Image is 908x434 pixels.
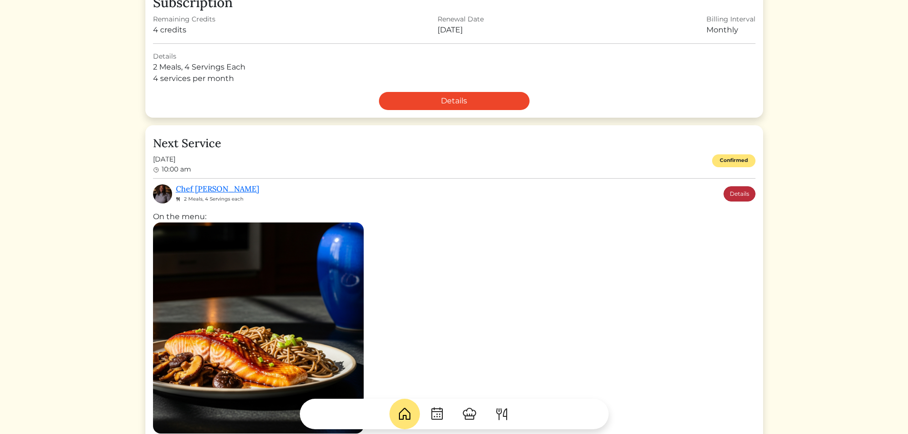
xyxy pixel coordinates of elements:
[438,14,484,24] div: Renewal Date
[706,24,755,36] div: Monthly
[162,165,191,173] span: 10:00 am
[706,14,755,24] div: Billing Interval
[153,14,215,24] div: Remaining Credits
[153,154,191,164] span: [DATE]
[153,137,755,151] h4: Next Service
[494,406,510,422] img: ForkKnife-55491504ffdb50bab0c1e09e7649658475375261d09fd45db06cec23bce548bf.svg
[462,406,477,422] img: ChefHat-a374fb509e4f37eb0702ca99f5f64f3b6956810f32a249b33092029f8484b388.svg
[184,196,244,202] span: 2 Meals, 4 Servings each
[153,51,755,61] div: Details
[153,73,755,84] div: 4 services per month
[379,92,530,110] a: Details
[153,222,364,433] img: Miso-Glazed Salmon with Sautéed Shiitake Mushrooms and Soba Noodles
[153,61,755,73] div: 2 Meals, 4 Servings Each
[712,154,755,167] div: Confirmed
[153,184,172,203] img: 3e6ad4af7e4941a98703f3f526bf3736
[153,24,215,36] div: 4 credits
[397,406,412,422] img: House-9bf13187bcbb5817f509fe5e7408150f90897510c4275e13d0d5fca38e0b5951.svg
[176,197,180,202] img: fork_knife_small-8e8c56121c6ac9ad617f7f0151facf9cb574b427d2b27dceffcaf97382ddc7e7.svg
[429,406,445,422] img: CalendarDots-5bcf9d9080389f2a281d69619e1c85352834be518fbc73d9501aef674afc0d57.svg
[153,167,160,173] img: clock-b05ee3d0f9935d60bc54650fc25b6257a00041fd3bdc39e3e98414568feee22d.svg
[724,186,755,202] a: Details
[176,184,259,193] a: Chef [PERSON_NAME]
[438,24,484,36] div: [DATE]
